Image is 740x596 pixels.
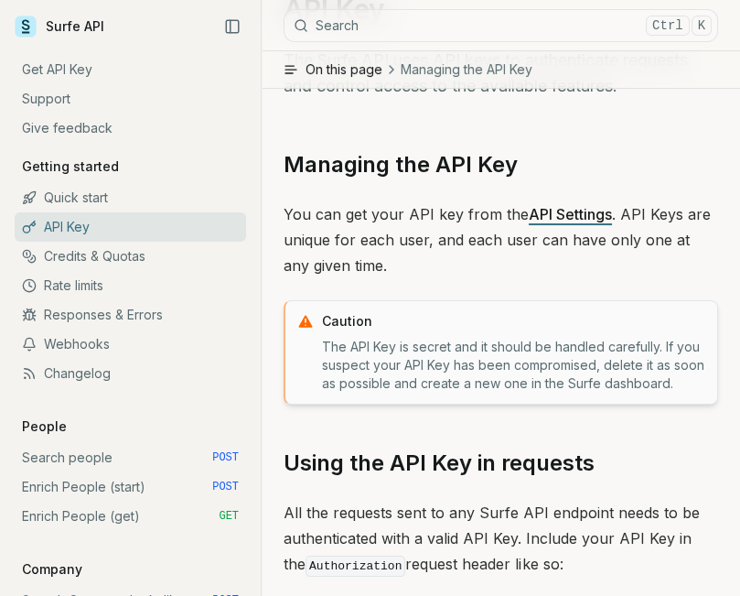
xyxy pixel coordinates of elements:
p: The API Key is secret and it should be handled carefully. If you suspect your API Key has been co... [322,338,706,393]
p: Caution [322,312,706,331]
button: Collapse Sidebar [219,13,246,40]
p: Getting started [15,157,126,176]
a: Webhooks [15,330,246,359]
p: People [15,417,74,436]
a: Managing the API Key [284,150,518,179]
span: POST [212,480,239,494]
a: Support [15,84,246,114]
button: On this pageManaging the API Key [262,51,740,88]
button: SearchCtrlK [284,9,718,42]
p: All the requests sent to any Surfe API endpoint needs to be authenticated with a valid API Key. I... [284,500,718,580]
span: Managing the API Key [401,60,532,79]
a: API Settings [529,205,612,223]
a: Responses & Errors [15,300,246,330]
a: Get API Key [15,55,246,84]
a: Credits & Quotas [15,242,246,271]
a: API Key [15,212,246,242]
a: Give feedback [15,114,246,143]
kbd: Ctrl [646,16,690,36]
a: Rate limits [15,271,246,300]
a: Enrich People (get) GET [15,502,246,531]
a: Using the API Key in requests [284,449,595,478]
p: Company [15,560,90,579]
a: Enrich People (start) POST [15,472,246,502]
span: GET [219,509,239,524]
code: Authorization [306,556,405,577]
p: You can get your API key from the . API Keys are unique for each user, and each user can have onl... [284,201,718,278]
kbd: K [692,16,712,36]
a: Changelog [15,359,246,388]
a: Surfe API [15,13,104,40]
span: POST [212,450,239,465]
a: Search people POST [15,443,246,472]
a: Quick start [15,183,246,212]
